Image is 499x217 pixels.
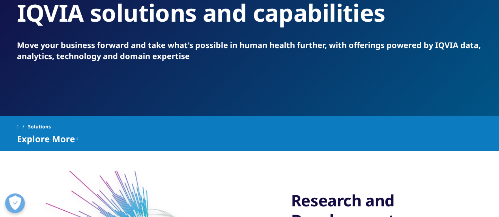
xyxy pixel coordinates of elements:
[17,40,482,62] p: Move your business forward and take what's possible in human health further, with offerings power...
[5,193,25,213] button: Open Preferences
[17,134,75,143] span: Explore More
[28,120,51,134] span: Solutions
